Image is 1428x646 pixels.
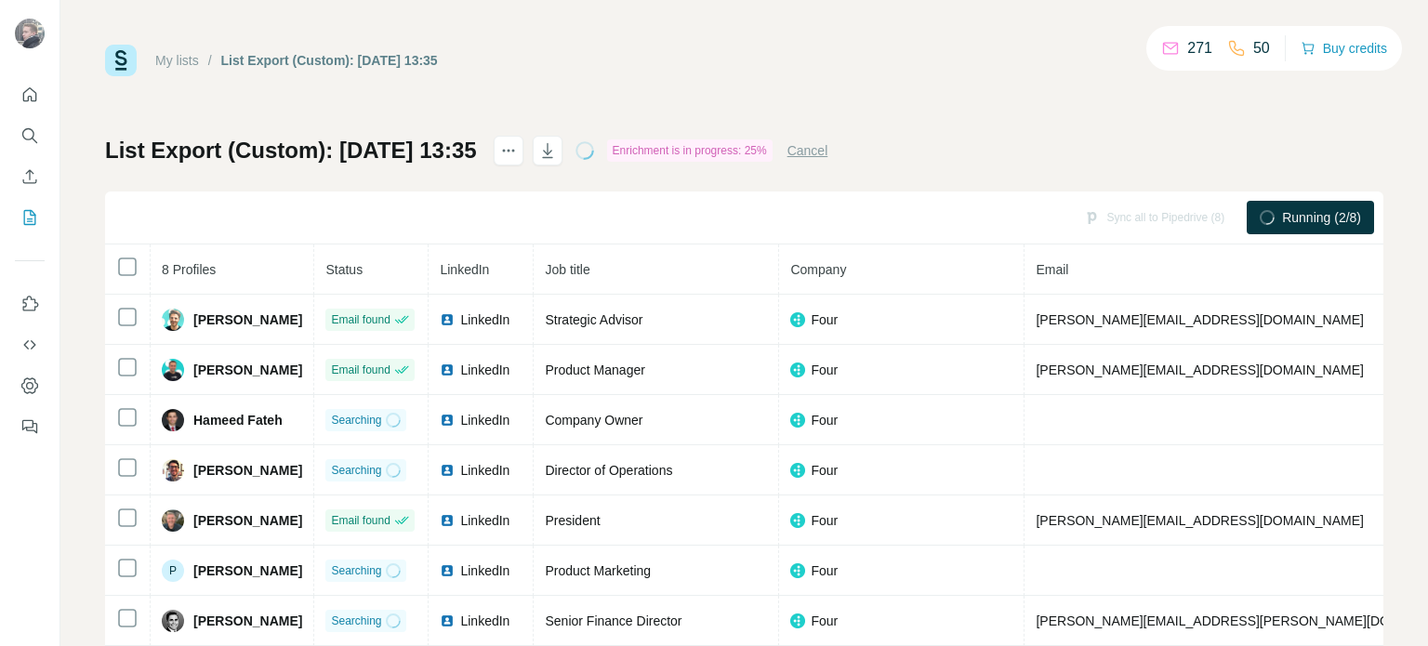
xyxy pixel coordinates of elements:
[162,359,184,381] img: Avatar
[811,310,838,329] span: Four
[105,136,477,165] h1: List Export (Custom): [DATE] 13:35
[790,463,805,478] img: company-logo
[1036,363,1363,377] span: [PERSON_NAME][EMAIL_ADDRESS][DOMAIN_NAME]
[545,613,681,628] span: Senior Finance Director
[162,610,184,632] img: Avatar
[790,513,805,528] img: company-logo
[15,410,45,443] button: Feedback
[105,45,137,76] img: Surfe Logo
[331,362,390,378] span: Email found
[162,560,184,582] div: P
[790,563,805,578] img: company-logo
[460,411,509,429] span: LinkedIn
[811,361,838,379] span: Four
[162,509,184,532] img: Avatar
[440,513,455,528] img: LinkedIn logo
[440,463,455,478] img: LinkedIn logo
[221,51,438,70] div: List Export (Custom): [DATE] 13:35
[1301,35,1387,61] button: Buy credits
[15,160,45,193] button: Enrich CSV
[1282,208,1361,227] span: Running (2/8)
[790,413,805,428] img: company-logo
[460,612,509,630] span: LinkedIn
[545,513,600,528] span: President
[193,511,302,530] span: [PERSON_NAME]
[162,262,216,277] span: 8 Profiles
[545,563,651,578] span: Product Marketing
[15,287,45,321] button: Use Surfe on LinkedIn
[811,411,838,429] span: Four
[331,613,381,629] span: Searching
[790,363,805,377] img: company-logo
[1036,312,1363,327] span: [PERSON_NAME][EMAIL_ADDRESS][DOMAIN_NAME]
[1253,37,1270,59] p: 50
[1036,513,1363,528] span: [PERSON_NAME][EMAIL_ADDRESS][DOMAIN_NAME]
[440,563,455,578] img: LinkedIn logo
[15,19,45,48] img: Avatar
[460,511,509,530] span: LinkedIn
[460,361,509,379] span: LinkedIn
[460,310,509,329] span: LinkedIn
[545,262,589,277] span: Job title
[440,413,455,428] img: LinkedIn logo
[162,309,184,331] img: Avatar
[15,119,45,152] button: Search
[155,53,199,68] a: My lists
[440,262,489,277] span: LinkedIn
[545,413,642,428] span: Company Owner
[790,312,805,327] img: company-logo
[460,461,509,480] span: LinkedIn
[545,312,642,327] span: Strategic Advisor
[440,613,455,628] img: LinkedIn logo
[811,461,838,480] span: Four
[607,139,773,162] div: Enrichment is in progress: 25%
[440,363,455,377] img: LinkedIn logo
[440,312,455,327] img: LinkedIn logo
[331,512,390,529] span: Email found
[162,409,184,431] img: Avatar
[790,262,846,277] span: Company
[331,311,390,328] span: Email found
[15,328,45,362] button: Use Surfe API
[331,562,381,579] span: Searching
[331,462,381,479] span: Searching
[15,369,45,402] button: Dashboard
[811,561,838,580] span: Four
[325,262,363,277] span: Status
[790,613,805,628] img: company-logo
[1187,37,1212,59] p: 271
[193,361,302,379] span: [PERSON_NAME]
[494,136,523,165] button: actions
[545,463,672,478] span: Director of Operations
[193,561,302,580] span: [PERSON_NAME]
[15,201,45,234] button: My lists
[193,310,302,329] span: [PERSON_NAME]
[331,412,381,428] span: Searching
[193,461,302,480] span: [PERSON_NAME]
[15,78,45,112] button: Quick start
[811,612,838,630] span: Four
[811,511,838,530] span: Four
[1036,262,1068,277] span: Email
[193,612,302,630] span: [PERSON_NAME]
[193,411,283,429] span: Hameed Fateh
[460,561,509,580] span: LinkedIn
[545,363,644,377] span: Product Manager
[162,459,184,481] img: Avatar
[787,141,828,160] button: Cancel
[208,51,212,70] li: /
